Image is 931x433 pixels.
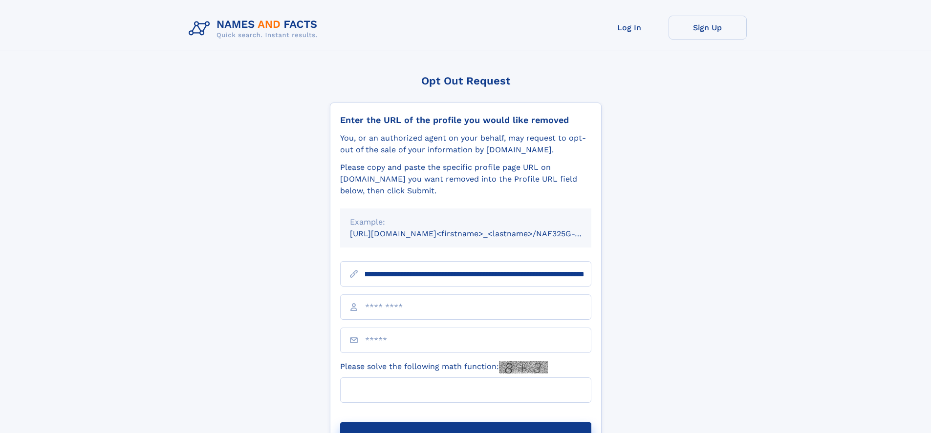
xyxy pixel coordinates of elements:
[185,16,325,42] img: Logo Names and Facts
[330,75,602,87] div: Opt Out Request
[350,229,610,238] small: [URL][DOMAIN_NAME]<firstname>_<lastname>/NAF325G-xxxxxxxx
[340,115,591,125] div: Enter the URL of the profile you would like removed
[340,162,591,197] div: Please copy and paste the specific profile page URL on [DOMAIN_NAME] you want removed into the Pr...
[340,132,591,156] div: You, or an authorized agent on your behalf, may request to opt-out of the sale of your informatio...
[669,16,747,40] a: Sign Up
[590,16,669,40] a: Log In
[350,216,582,228] div: Example:
[340,361,548,373] label: Please solve the following math function:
